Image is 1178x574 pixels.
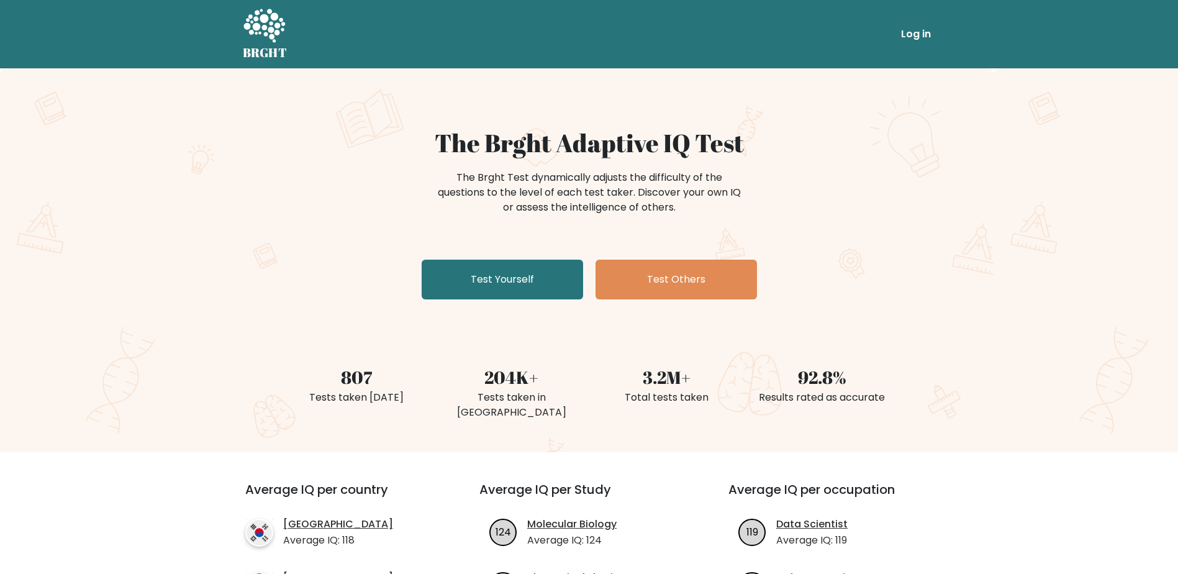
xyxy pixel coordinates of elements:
h3: Average IQ per country [245,482,435,512]
a: Test Yourself [422,260,583,299]
h3: Average IQ per occupation [728,482,948,512]
a: Molecular Biology [527,517,617,532]
div: Tests taken [DATE] [286,390,427,405]
div: 204K+ [442,364,582,390]
h5: BRGHT [243,45,288,60]
div: Results rated as accurate [752,390,892,405]
p: Average IQ: 118 [283,533,393,548]
a: Test Others [596,260,757,299]
a: BRGHT [243,5,288,63]
a: Log in [896,22,936,47]
text: 119 [746,524,758,539]
h1: The Brght Adaptive IQ Test [286,128,892,158]
a: Data Scientist [776,517,848,532]
a: [GEOGRAPHIC_DATA] [283,517,393,532]
h3: Average IQ per Study [479,482,699,512]
p: Average IQ: 124 [527,533,617,548]
div: 807 [286,364,427,390]
div: Tests taken in [GEOGRAPHIC_DATA] [442,390,582,420]
div: 92.8% [752,364,892,390]
div: Total tests taken [597,390,737,405]
text: 124 [496,524,511,539]
p: Average IQ: 119 [776,533,848,548]
div: 3.2M+ [597,364,737,390]
img: country [245,519,273,547]
div: The Brght Test dynamically adjusts the difficulty of the questions to the level of each test take... [434,170,745,215]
